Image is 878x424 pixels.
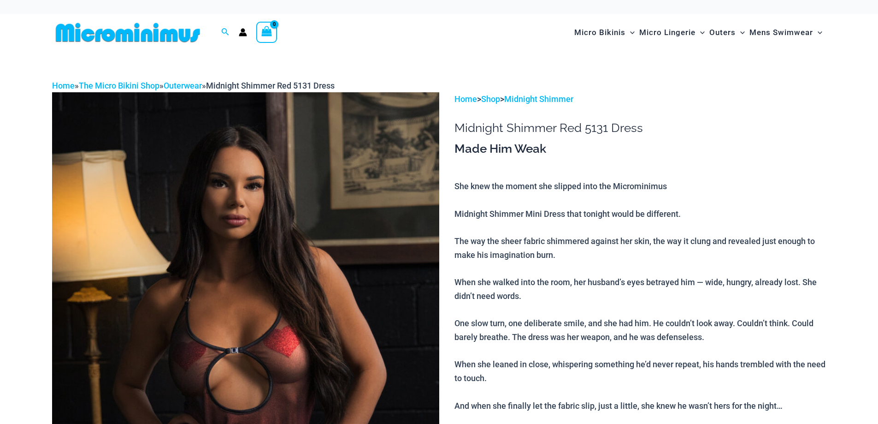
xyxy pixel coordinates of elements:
a: Home [454,94,477,104]
a: OutersMenu ToggleMenu Toggle [707,18,747,47]
span: Outers [709,21,736,44]
a: Micro BikinisMenu ToggleMenu Toggle [572,18,637,47]
nav: Site Navigation [571,17,826,48]
a: Outerwear [164,81,202,90]
a: Home [52,81,75,90]
p: > > [454,92,826,106]
a: Account icon link [239,28,247,36]
a: View Shopping Cart, empty [256,22,277,43]
h3: Made Him Weak [454,141,826,157]
span: Menu Toggle [813,21,822,44]
span: Menu Toggle [625,21,635,44]
a: Search icon link [221,27,230,38]
a: The Micro Bikini Shop [79,81,159,90]
span: Menu Toggle [736,21,745,44]
a: Micro LingerieMenu ToggleMenu Toggle [637,18,707,47]
a: Shop [481,94,500,104]
span: Mens Swimwear [749,21,813,44]
a: Midnight Shimmer [504,94,573,104]
span: Micro Bikinis [574,21,625,44]
span: Menu Toggle [695,21,705,44]
img: MM SHOP LOGO FLAT [52,22,204,43]
h1: Midnight Shimmer Red 5131 Dress [454,121,826,135]
span: Micro Lingerie [639,21,695,44]
span: » » » [52,81,335,90]
span: Midnight Shimmer Red 5131 Dress [206,81,335,90]
a: Mens SwimwearMenu ToggleMenu Toggle [747,18,825,47]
